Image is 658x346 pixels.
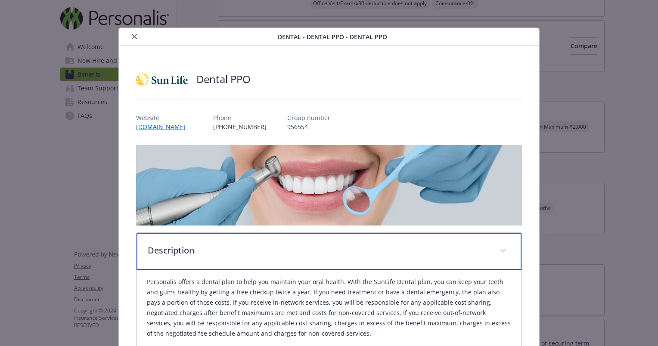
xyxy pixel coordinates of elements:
p: Personalis offers a dental plan to help you maintain your oral health. With the SunLife Dental pl... [147,277,511,339]
p: Website [136,113,192,122]
a: [DOMAIN_NAME] [136,123,192,131]
p: [PHONE_NUMBER] [213,122,267,131]
p: Description [148,244,490,257]
img: Sun Life Financial [136,66,188,92]
button: close [129,31,140,42]
p: Group number [287,113,330,122]
p: 956554 [287,122,330,131]
img: banner [136,145,522,226]
p: Phone [213,113,267,122]
div: Description [137,233,521,270]
h2: Dental PPO [196,72,251,86]
span: Dental - Dental PPO - Dental PPO [278,32,387,41]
